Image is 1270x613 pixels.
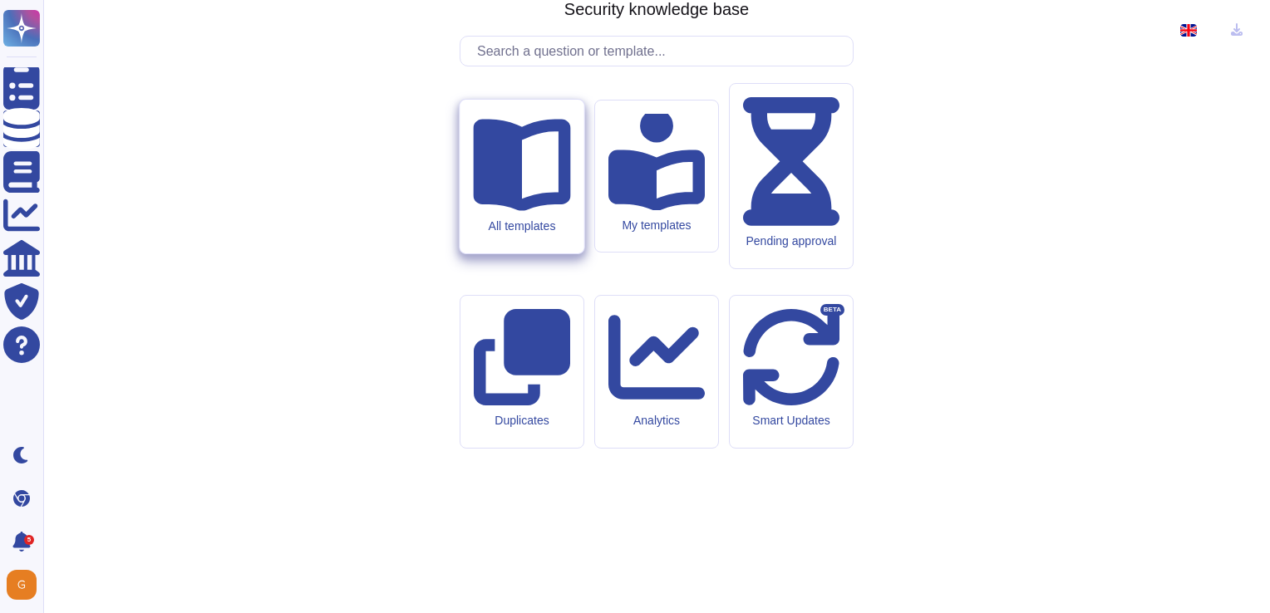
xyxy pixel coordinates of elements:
[474,414,570,428] div: Duplicates
[743,414,839,428] div: Smart Updates
[608,414,705,428] div: Analytics
[7,570,37,600] img: user
[469,37,853,66] input: Search a question or template...
[473,218,570,233] div: All templates
[3,566,48,603] button: user
[608,218,705,233] div: My templates
[820,304,844,316] div: BETA
[743,234,839,248] div: Pending approval
[1180,24,1197,37] img: en
[24,535,34,545] div: 5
